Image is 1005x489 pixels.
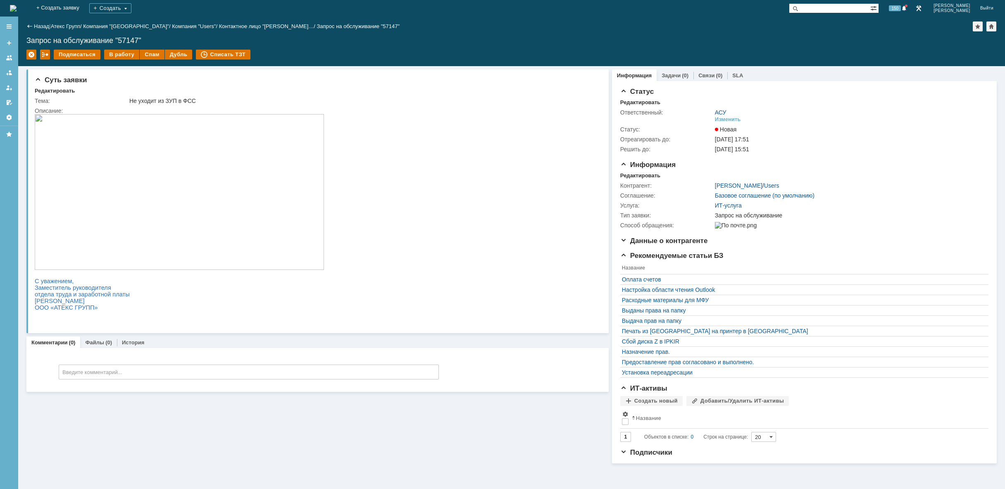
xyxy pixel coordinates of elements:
div: Решить до: [620,146,713,153]
div: Тип заявки: [620,212,713,219]
a: Назад [34,23,49,29]
a: Сбой диска Z в IPKIR [622,338,983,345]
span: [DATE] 17:51 [715,136,749,143]
a: Создать заявку [2,36,16,50]
span: Объектов в списке: [644,434,688,440]
div: Название [636,415,661,421]
a: Перейти на домашнюю страницу [10,5,17,12]
div: Описание: [35,107,596,114]
i: Строк на странице: [644,432,748,442]
div: Сделать домашней страницей [986,21,996,31]
div: 0 [691,432,694,442]
div: Добавить в избранное [973,21,983,31]
div: Способ обращения: [620,222,713,229]
img: По почте.png [715,222,757,229]
div: Услуга: [620,202,713,209]
div: Редактировать [620,172,660,179]
span: Информация [620,161,676,169]
a: Файлы [85,339,104,346]
div: Редактировать [35,88,75,94]
div: (0) [105,339,112,346]
a: SLA [732,72,743,79]
a: Оплата счетов [622,276,983,283]
a: Назначение прав. [622,348,983,355]
a: Настройки [2,111,16,124]
div: / [83,23,172,29]
a: История [122,339,144,346]
a: АСУ [715,109,726,116]
div: (0) [682,72,688,79]
a: Выданы права на папку [622,307,983,314]
div: Запрос на обслуживание "57147" [317,23,400,29]
a: Мои заявки [2,81,16,94]
div: Статус: [620,126,713,133]
th: Название [630,409,984,429]
div: (0) [716,72,722,79]
div: Запрос на обслуживание "57147" [26,36,997,45]
div: Тема: [35,98,128,104]
div: (0) [69,339,76,346]
div: Удалить [26,50,36,60]
span: Статус [620,88,654,95]
span: Новая [715,126,737,133]
a: Компания "Users" [172,23,216,29]
div: Соглашение: [620,192,713,199]
span: ИТ-активы [620,384,667,392]
span: Рекомендуемые статьи БЗ [620,252,724,260]
span: Расширенный поиск [870,4,879,12]
div: | [49,23,50,29]
a: Выдача прав на папку [622,317,983,324]
a: Связи [698,72,714,79]
div: Редактировать [620,99,660,106]
a: [PERSON_NAME] [715,182,762,189]
div: Создать [89,3,131,13]
div: Работа с массовостью [40,50,50,60]
a: Информация [617,72,652,79]
div: Отреагировать до: [620,136,713,143]
a: Заявки в моей ответственности [2,66,16,79]
a: Users [764,182,779,189]
span: Данные о контрагенте [620,237,708,245]
a: Задачи [662,72,681,79]
span: [PERSON_NAME] [934,8,970,13]
span: [DATE] 15:51 [715,146,749,153]
a: Мои согласования [2,96,16,109]
a: Установка переадресации [622,369,983,376]
div: Не уходит из ЗУП в ФСС [129,98,595,104]
a: Атекс Групп [51,23,80,29]
a: Базовое соглашение (по умолчанию) [715,192,814,199]
div: Контрагент: [620,182,713,189]
img: logo [10,5,17,12]
div: / [219,23,317,29]
span: [PERSON_NAME] [934,3,970,8]
div: Ответственный: [620,109,713,116]
a: Контактное лицо "[PERSON_NAME]… [219,23,314,29]
a: Заявки на командах [2,51,16,64]
a: Комментарии [31,339,68,346]
a: Компания "[GEOGRAPHIC_DATA]" [83,23,169,29]
span: Суть заявки [35,76,87,84]
span: 150 [889,5,901,11]
div: / [172,23,219,29]
div: / [715,182,779,189]
a: Настройка области чтения Outlook [622,286,983,293]
span: Настройки [622,411,629,417]
a: Печать из [GEOGRAPHIC_DATA] на принтер в [GEOGRAPHIC_DATA] [622,328,983,334]
a: Перейти в интерфейс администратора [914,3,924,13]
a: Расходные материалы для МФУ [622,297,983,303]
a: ИТ-услуга [715,202,742,209]
a: Предоставление прав согласовано и выполнено. [622,359,983,365]
div: Запрос на обслуживание [715,212,983,219]
span: Подписчики [620,448,672,456]
div: Изменить [715,116,741,123]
